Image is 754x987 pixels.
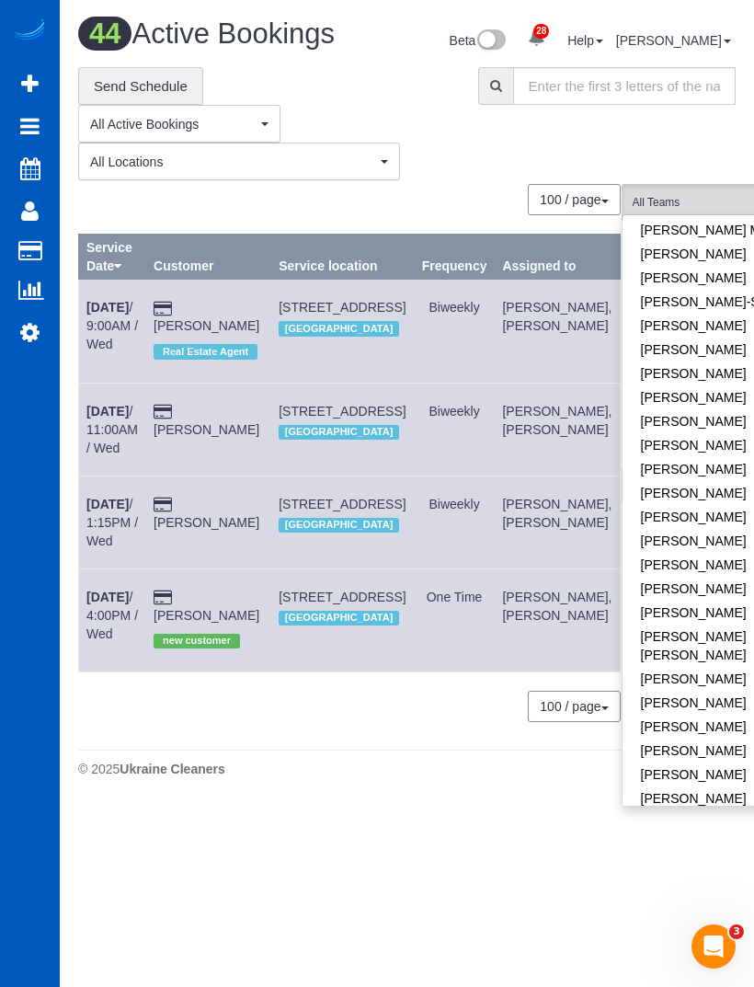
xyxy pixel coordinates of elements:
[90,153,376,171] span: All Locations
[78,17,131,51] span: 44
[78,18,336,50] h1: Active Bookings
[146,235,271,280] th: Customer
[279,513,406,537] div: Location
[79,476,146,568] td: Schedule date
[529,184,620,215] nav: Pagination navigation
[279,420,406,444] div: Location
[154,318,259,333] a: [PERSON_NAME]
[414,235,495,280] th: Frequency
[691,924,736,969] iframe: Intercom live chat
[79,235,146,280] th: Service Date
[154,499,172,511] i: Credit Card Payment
[79,383,146,476] td: Schedule date
[414,568,495,671] td: Frequency
[528,184,620,215] button: 100 / page
[90,115,257,133] span: All Active Bookings
[279,611,399,625] span: [GEOGRAPHIC_DATA]
[271,383,414,476] td: Service location
[271,235,414,280] th: Service location
[495,235,620,280] th: Assigned to
[414,383,495,476] td: Frequency
[529,691,620,722] nav: Pagination navigation
[78,143,400,180] button: All Locations
[154,515,259,530] a: [PERSON_NAME]
[154,591,172,604] i: Credit Card Payment
[279,404,406,419] span: [STREET_ADDRESS]
[86,404,138,455] a: [DATE]/ 11:00AM / Wed
[146,568,271,671] td: Customer
[86,300,129,315] b: [DATE]
[271,568,414,671] td: Service location
[79,568,146,671] td: Schedule date
[279,316,406,340] div: Location
[414,280,495,383] td: Frequency
[154,303,172,316] i: Credit Card Payment
[154,422,259,437] a: [PERSON_NAME]
[279,590,406,604] span: [STREET_ADDRESS]
[11,18,48,44] img: Automaid Logo
[279,425,399,440] span: [GEOGRAPHIC_DATA]
[567,33,603,48] a: Help
[79,280,146,383] td: Schedule date
[513,67,736,105] input: Enter the first 3 letters of the name to search
[533,24,549,39] span: 28
[279,497,406,511] span: [STREET_ADDRESS]
[86,300,138,351] a: [DATE]/ 9:00AM / Wed
[519,18,554,59] a: 28
[450,33,507,48] a: Beta
[146,476,271,568] td: Customer
[154,634,240,648] span: new customer
[279,321,399,336] span: [GEOGRAPHIC_DATA]
[78,760,736,778] div: © 2025
[729,924,744,939] span: 3
[86,590,138,641] a: [DATE]/ 4:00PM / Wed
[78,105,280,143] button: All Active Bookings
[279,300,406,315] span: [STREET_ADDRESS]
[495,476,620,568] td: Assigned to
[78,67,203,106] a: Send Schedule
[271,280,414,383] td: Service location
[528,691,620,722] button: 100 / page
[279,518,399,533] span: [GEOGRAPHIC_DATA]
[616,33,731,48] a: [PERSON_NAME]
[495,280,620,383] td: Assigned to
[146,280,271,383] td: Customer
[495,568,620,671] td: Assigned to
[86,497,138,548] a: [DATE]/ 1:15PM / Wed
[86,590,129,604] b: [DATE]
[475,29,506,53] img: New interface
[271,476,414,568] td: Service location
[495,383,620,476] td: Assigned to
[86,404,129,419] b: [DATE]
[279,606,406,630] div: Location
[154,608,259,623] a: [PERSON_NAME]
[154,344,257,359] span: Real Estate Agent
[414,476,495,568] td: Frequency
[120,762,224,776] strong: Ukraine Cleaners
[146,383,271,476] td: Customer
[86,497,129,511] b: [DATE]
[154,406,172,419] i: Credit Card Payment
